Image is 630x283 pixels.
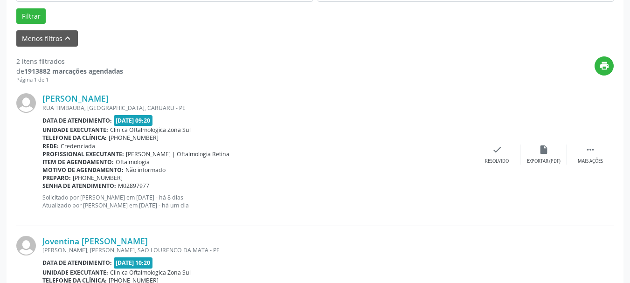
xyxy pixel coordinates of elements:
[109,134,159,142] span: [PHONE_NUMBER]
[42,126,108,134] b: Unidade executante:
[42,158,114,166] b: Item de agendamento:
[42,166,124,174] b: Motivo de agendamento:
[24,67,123,76] strong: 1913882 marcações agendadas
[125,166,166,174] span: Não informado
[16,30,78,47] button: Menos filtroskeyboard_arrow_up
[110,269,191,276] span: Clinica Oftalmologica Zona Sul
[527,158,561,165] div: Exportar (PDF)
[42,174,71,182] b: Preparo:
[42,150,124,158] b: Profissional executante:
[595,56,614,76] button: print
[118,182,149,190] span: M02897977
[585,145,595,155] i: 
[16,76,123,84] div: Página 1 de 1
[485,158,509,165] div: Resolvido
[42,246,474,254] div: [PERSON_NAME], [PERSON_NAME], SAO LOURENCO DA MATA - PE
[16,236,36,255] img: img
[61,142,95,150] span: Credenciada
[126,150,229,158] span: [PERSON_NAME] | Oftalmologia Retina
[110,126,191,134] span: Clinica Oftalmologica Zona Sul
[114,257,153,268] span: [DATE] 10:20
[492,145,502,155] i: check
[62,33,73,43] i: keyboard_arrow_up
[42,259,112,267] b: Data de atendimento:
[16,93,36,113] img: img
[42,104,474,112] div: RUA TIMBAUBA, [GEOGRAPHIC_DATA], CARUARU - PE
[599,61,609,71] i: print
[42,134,107,142] b: Telefone da clínica:
[42,269,108,276] b: Unidade executante:
[42,236,148,246] a: Joventina [PERSON_NAME]
[539,145,549,155] i: insert_drive_file
[16,8,46,24] button: Filtrar
[16,66,123,76] div: de
[578,158,603,165] div: Mais ações
[42,142,59,150] b: Rede:
[116,158,150,166] span: Oftalmologia
[42,193,474,209] p: Solicitado por [PERSON_NAME] em [DATE] - há 8 dias Atualizado por [PERSON_NAME] em [DATE] - há um...
[42,117,112,124] b: Data de atendimento:
[42,182,116,190] b: Senha de atendimento:
[42,93,109,104] a: [PERSON_NAME]
[73,174,123,182] span: [PHONE_NUMBER]
[16,56,123,66] div: 2 itens filtrados
[114,115,153,126] span: [DATE] 09:20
